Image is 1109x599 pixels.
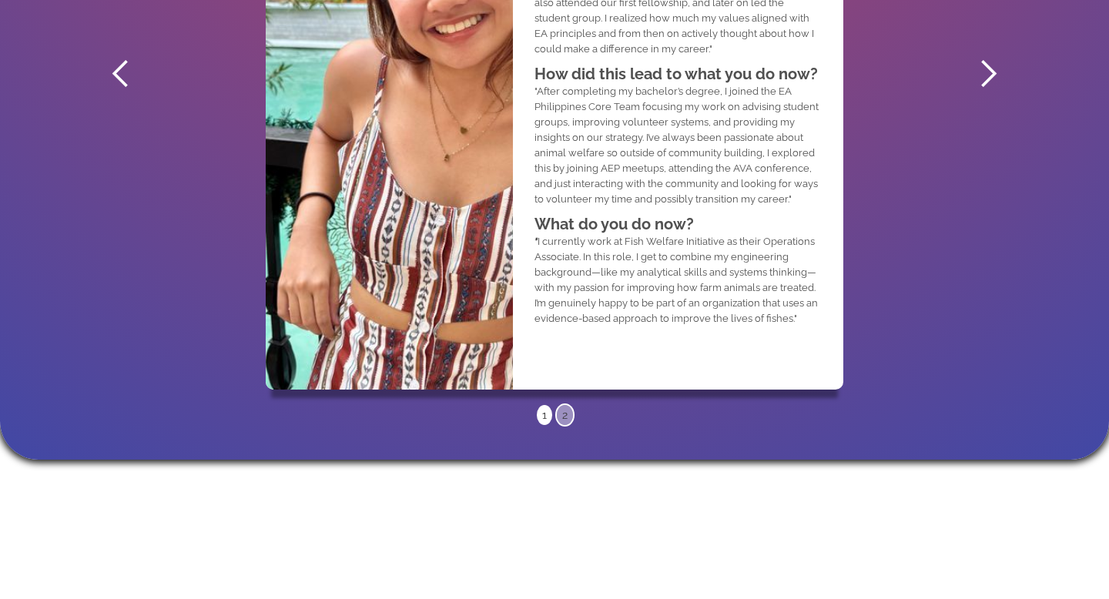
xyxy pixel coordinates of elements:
[534,65,820,84] h1: How did this lead to what you do now?
[534,84,820,207] p: "After completing my bachelor’s degree, I joined the EA Philippines Core Team focusing my work on...
[537,405,552,425] div: Show slide 1 of 2
[534,236,538,247] em: "
[557,405,573,425] div: Show slide 2 of 2
[534,215,820,234] h1: What do you do now?
[534,234,820,326] p: I currently work at Fish Welfare Initiative as their Operations Associate. In this role, I get to...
